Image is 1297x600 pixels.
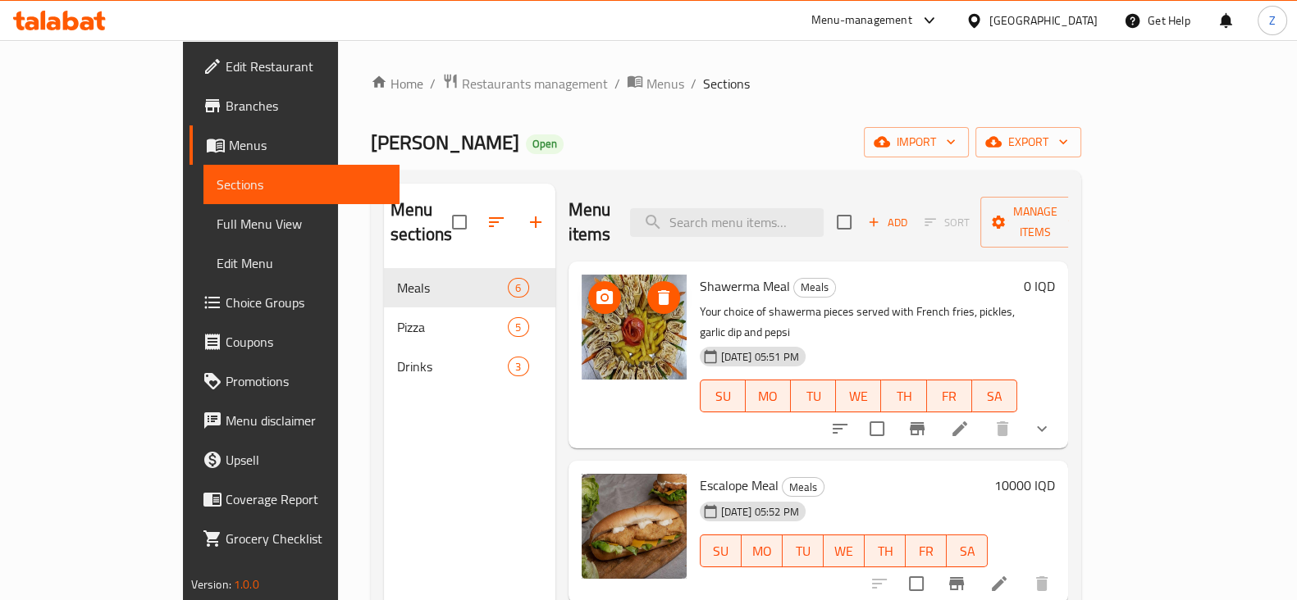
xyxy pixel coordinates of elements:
a: Edit Menu [203,243,400,283]
span: Menus [229,135,386,155]
span: SA [979,384,1011,408]
div: items [508,317,528,337]
li: / [430,74,436,93]
span: Edit Restaurant [226,57,386,76]
span: Restaurants management [462,74,608,93]
span: 5 [509,320,527,335]
div: Open [526,134,564,154]
span: [PERSON_NAME] [371,124,519,161]
a: Promotions [190,361,400,401]
nav: Menu sections [384,261,555,393]
span: TU [797,384,829,408]
svg: Show Choices [1032,419,1052,439]
span: Select section [827,205,861,239]
span: export [989,132,1068,152]
button: Add section [516,202,555,242]
span: Upsell [226,450,386,470]
h2: Menu sections [390,198,452,247]
h2: Menu items [569,198,611,247]
span: Meals [783,478,824,497]
button: SA [947,534,988,567]
span: MO [748,539,776,563]
button: sort-choices [820,409,860,448]
button: WE [824,534,865,567]
span: WE [843,384,875,408]
button: export [975,127,1081,157]
span: MO [752,384,784,408]
div: Drinks [397,357,508,376]
span: Coupons [226,332,386,352]
span: TU [789,539,817,563]
button: Add [861,210,914,235]
span: Full Menu View [217,214,386,234]
span: Menus [646,74,684,93]
span: Select section first [914,210,980,235]
h6: 0 IQD [1024,275,1055,298]
span: 1.0.0 [234,574,259,595]
span: SU [707,384,739,408]
button: upload picture [588,281,621,314]
button: FR [906,534,947,567]
span: Sort sections [477,202,516,242]
span: TH [888,384,920,408]
span: Select to update [860,411,894,446]
span: SA [953,539,981,563]
span: Shawerma Meal [700,274,790,298]
input: search [630,208,824,237]
div: items [508,357,528,376]
button: WE [836,380,881,412]
button: delete [983,409,1022,448]
button: delete image [647,281,680,314]
img: Shawerma Meal [582,275,687,380]
a: Branches [190,86,400,125]
div: Drinks3 [384,347,555,386]
span: Add item [861,210,914,235]
span: Version: [191,574,231,595]
li: / [691,74,696,93]
span: 3 [509,359,527,375]
a: Coverage Report [190,480,400,519]
a: Full Menu View [203,204,400,243]
a: Choice Groups [190,283,400,322]
a: Upsell [190,440,400,480]
a: Sections [203,165,400,204]
button: import [864,127,969,157]
button: show more [1022,409,1062,448]
span: Manage items [993,202,1077,243]
span: [DATE] 05:52 PM [715,504,806,520]
span: Sections [703,74,750,93]
span: Z [1269,11,1276,30]
span: TH [871,539,899,563]
div: Pizza5 [384,307,555,347]
span: Promotions [226,371,386,391]
span: Add [865,213,910,232]
nav: breadcrumb [371,73,1081,94]
span: Coverage Report [226,489,386,509]
button: TH [881,380,926,412]
span: import [877,132,956,152]
button: SA [972,380,1017,412]
span: [DATE] 05:51 PM [715,349,806,365]
a: Grocery Checklist [190,519,400,558]
li: / [614,74,620,93]
span: 6 [509,280,527,296]
button: FR [927,380,972,412]
span: Branches [226,96,386,116]
a: Menu disclaimer [190,401,400,440]
button: Branch-specific-item [897,409,937,448]
p: Your choice of shawerma pieces served with French fries, pickles, garlic dip and pepsi [700,302,1018,343]
a: Menus [190,125,400,165]
span: Pizza [397,317,508,337]
a: Coupons [190,322,400,361]
span: Grocery Checklist [226,529,386,548]
button: MO [746,380,791,412]
img: Escalope Meal [582,474,687,579]
span: WE [830,539,858,563]
a: Edit menu item [950,419,970,439]
span: Edit Menu [217,253,386,273]
button: TU [783,534,824,567]
div: Meals6 [384,268,555,307]
a: Edit Restaurant [190,47,400,86]
button: SU [700,380,746,412]
button: MO [742,534,783,567]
